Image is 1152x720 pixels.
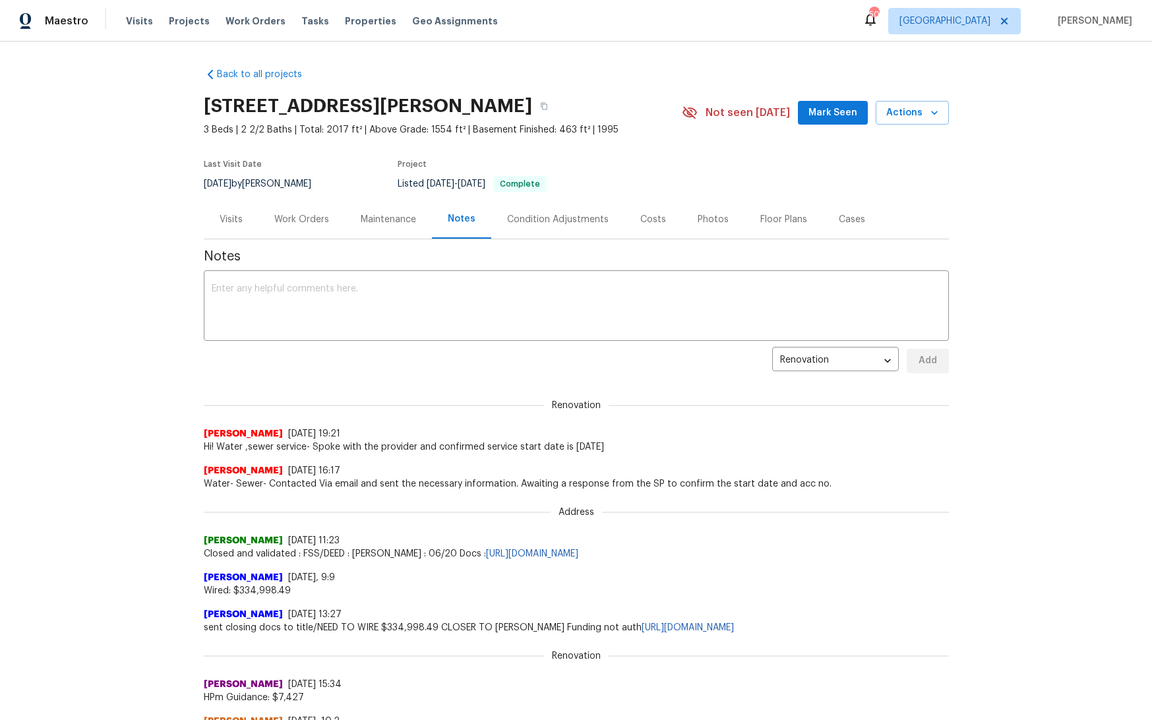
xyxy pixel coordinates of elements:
button: Actions [876,101,949,125]
span: HPm Guidance: $7,427 [204,691,949,704]
span: [PERSON_NAME] [1052,15,1132,28]
a: Back to all projects [204,68,330,81]
span: [DATE] 19:21 [288,429,340,438]
div: Cases [839,213,865,226]
span: [DATE] [204,179,231,189]
span: [PERSON_NAME] [204,571,283,584]
div: Maintenance [361,213,416,226]
span: Renovation [544,649,609,663]
span: Wired: $334,998.49 [204,584,949,597]
span: Listed [398,179,547,189]
span: Not seen [DATE] [706,106,790,119]
span: Geo Assignments [412,15,498,28]
span: Closed and validated : FSS/DEED : [PERSON_NAME] : 06/20 Docs : [204,547,949,560]
span: [DATE], 9:9 [288,573,335,582]
span: [PERSON_NAME] [204,678,283,691]
span: [PERSON_NAME] [204,464,283,477]
span: [PERSON_NAME] [204,534,283,547]
div: Renovation [772,345,899,377]
span: 3 Beds | 2 2/2 Baths | Total: 2017 ft² | Above Grade: 1554 ft² | Basement Finished: 463 ft² | 1995 [204,123,682,136]
span: [DATE] 15:34 [288,680,342,689]
div: Work Orders [274,213,329,226]
span: Tasks [301,16,329,26]
div: Condition Adjustments [507,213,609,226]
a: [URL][DOMAIN_NAME] [642,623,734,632]
span: Notes [204,250,949,263]
span: [DATE] [427,179,454,189]
h2: [STREET_ADDRESS][PERSON_NAME] [204,100,532,113]
span: Mark Seen [808,105,857,121]
span: Maestro [45,15,88,28]
span: Actions [886,105,938,121]
button: Copy Address [532,94,556,118]
span: [GEOGRAPHIC_DATA] [899,15,990,28]
span: Projects [169,15,210,28]
div: 50 [869,8,878,21]
span: [DATE] [458,179,485,189]
span: [DATE] 13:27 [288,610,342,619]
div: Floor Plans [760,213,807,226]
div: by [PERSON_NAME] [204,176,327,192]
span: [DATE] 16:17 [288,466,340,475]
span: [PERSON_NAME] [204,608,283,621]
span: Work Orders [226,15,286,28]
span: Visits [126,15,153,28]
span: Hi! Water ,sewer service- Spoke with the provider and confirmed service start date is [DATE] [204,440,949,454]
button: Mark Seen [798,101,868,125]
span: Address [551,506,602,519]
span: Water- Sewer- Contacted Via email and sent the necessary information. Awaiting a response from th... [204,477,949,491]
span: [PERSON_NAME] [204,427,283,440]
span: - [427,179,485,189]
span: Project [398,160,427,168]
span: sent closing docs to title/NEED TO WIRE $334,998.49 CLOSER TO [PERSON_NAME] Funding not auth [204,621,949,634]
div: Visits [220,213,243,226]
span: Complete [495,180,545,188]
div: Notes [448,212,475,225]
a: [URL][DOMAIN_NAME] [486,549,578,558]
span: Last Visit Date [204,160,262,168]
div: Photos [698,213,729,226]
span: Renovation [544,399,609,412]
span: [DATE] 11:23 [288,536,340,545]
div: Costs [640,213,666,226]
span: Properties [345,15,396,28]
